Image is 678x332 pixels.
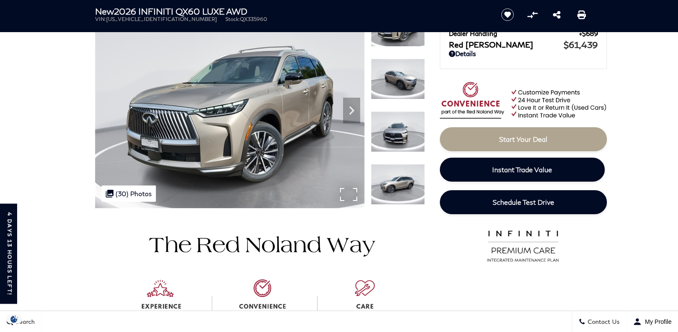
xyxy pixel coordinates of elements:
img: New 2026 WARM TITANIUM INFINITI LUXE AWD image 2 [371,59,425,99]
strong: New [95,6,114,16]
a: Dealer Handling $689 [449,30,598,37]
img: New 2026 WARM TITANIUM INFINITI LUXE AWD image 3 [371,111,425,152]
span: Dealer Handling [449,30,579,37]
a: Details [449,50,598,57]
span: Schedule Test Drive [493,198,554,206]
img: New 2026 WARM TITANIUM INFINITI LUXE AWD image 1 [95,6,364,208]
a: Red [PERSON_NAME] $61,439 [449,39,598,50]
span: Start Your Deal [499,135,547,143]
a: Instant Trade Value [440,158,605,182]
button: Open user profile menu [627,311,678,332]
span: My Profile [642,318,672,325]
img: New 2026 WARM TITANIUM INFINITI LUXE AWD image 4 [371,164,425,205]
img: Opt-Out Icon [4,314,24,323]
div: (30) Photos [102,185,156,202]
span: Stock: [225,16,240,22]
span: QX335960 [240,16,267,22]
span: Contact Us [585,318,620,325]
span: [US_VEHICLE_IDENTIFICATION_NUMBER] [106,16,217,22]
h1: 2026 INFINITI QX60 LUXE AWD [95,6,487,16]
a: Schedule Test Drive [440,190,607,214]
span: Instant Trade Value [492,165,552,173]
button: Compare Vehicle [526,8,539,21]
section: Click to Open Cookie Consent Modal [4,314,24,323]
a: Start Your Deal [440,127,607,151]
span: $689 [579,30,598,37]
div: Next [343,98,360,123]
span: Red [PERSON_NAME] [449,40,564,49]
span: $61,439 [564,39,598,50]
span: VIN: [95,16,106,22]
a: Share this New 2026 INFINITI QX60 LUXE AWD [553,9,561,20]
button: Save vehicle [498,8,517,21]
span: Search [13,318,35,325]
a: Print this New 2026 INFINITI QX60 LUXE AWD [577,9,586,20]
img: infinitipremiumcare.png [481,228,565,263]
